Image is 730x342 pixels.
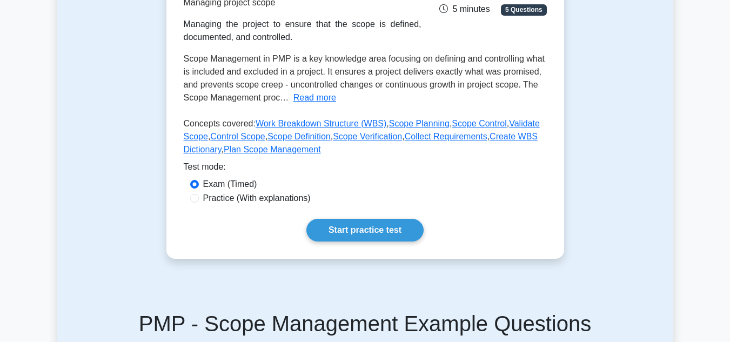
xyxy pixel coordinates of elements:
a: Scope Verification [333,132,402,141]
label: Exam (Timed) [203,178,257,191]
a: Scope Definition [267,132,331,141]
div: Test mode: [184,160,547,178]
span: Scope Management in PMP is a key knowledge area focusing on defining and controlling what is incl... [184,54,545,102]
a: Scope Control [452,119,506,128]
a: Plan Scope Management [224,145,321,154]
button: Read more [293,91,336,104]
span: 5 minutes [439,4,490,14]
a: Validate Scope [184,119,540,141]
a: Control Scope [210,132,265,141]
div: Managing the project to ensure that the scope is defined, documented, and controlled. [184,18,421,44]
a: Collect Requirements [405,132,487,141]
a: Start practice test [306,219,424,242]
a: Work Breakdown Structure (WBS) [256,119,386,128]
a: Scope Planning [389,119,450,128]
p: Concepts covered: , , , , , , , , , [184,117,547,160]
label: Practice (With explanations) [203,192,311,205]
span: 5 Questions [501,4,546,15]
h5: PMP - Scope Management Example Questions [70,311,660,337]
